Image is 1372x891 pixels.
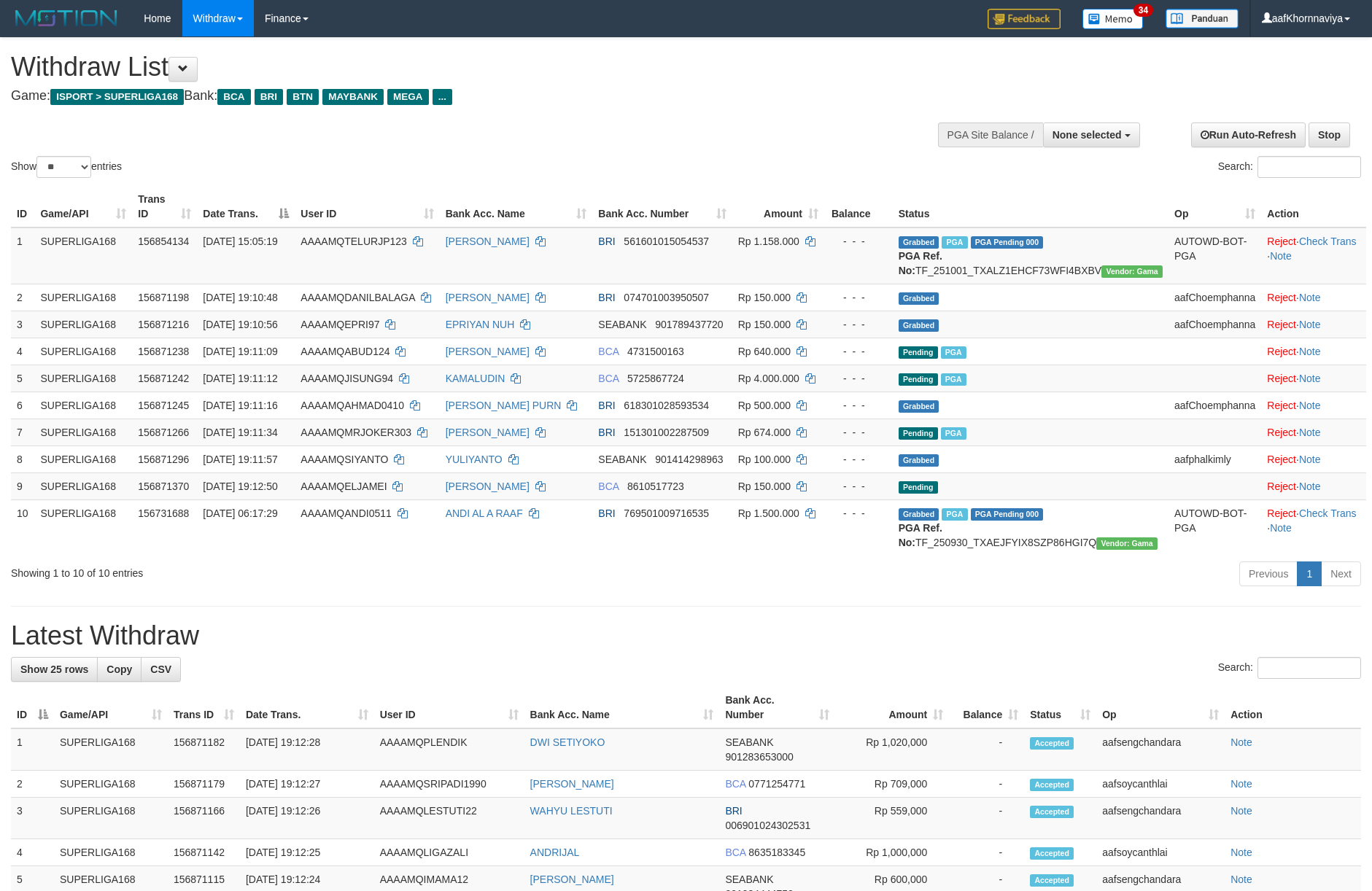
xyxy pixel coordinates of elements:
a: Note [1299,292,1321,303]
span: [DATE] 19:11:16 [203,400,277,411]
input: Search: [1257,657,1361,679]
div: - - - [830,425,887,440]
td: TF_251001_TXALZ1EHCF73WFI4BXBV [893,227,1168,284]
td: SUPERLIGA168 [34,338,132,365]
a: [PERSON_NAME] [446,427,530,438]
a: Note [1230,874,1252,885]
a: KAMALUDIN [446,373,505,384]
td: 4 [11,839,54,866]
td: 3 [11,311,34,338]
th: Bank Acc. Number: activate to sort column ascending [592,186,732,227]
span: [DATE] 19:11:12 [203,373,277,384]
div: PGA Site Balance / [938,122,1043,147]
span: Grabbed [899,400,939,413]
td: 156871182 [168,728,240,771]
b: PGA Ref. No: [899,522,942,548]
a: Note [1230,736,1252,748]
span: BCA [217,89,250,105]
span: Copy 561601015054537 to clipboard [624,236,709,247]
a: Note [1299,480,1321,492]
a: Note [1299,454,1321,465]
span: [DATE] 19:11:57 [203,454,277,465]
span: SEABANK [598,319,646,330]
td: Rp 709,000 [835,771,949,798]
a: [PERSON_NAME] [446,292,530,303]
td: - [949,839,1024,866]
th: Trans ID: activate to sort column ascending [132,186,197,227]
td: [DATE] 19:12:27 [240,771,374,798]
span: AAAAMQJISUNG94 [301,373,393,384]
td: 156871179 [168,771,240,798]
td: · [1261,392,1366,419]
a: Note [1299,346,1321,357]
span: AAAAMQSIYANTO [301,454,388,465]
div: Showing 1 to 10 of 10 entries [11,560,561,580]
span: AAAAMQEPRI97 [301,319,379,330]
th: Amount: activate to sort column ascending [732,186,824,227]
td: SUPERLIGA168 [34,472,132,499]
span: Copy 151301002287509 to clipboard [624,427,709,438]
span: Pending [899,427,938,440]
td: SUPERLIGA168 [34,284,132,311]
span: 156871216 [138,319,189,330]
a: [PERSON_NAME] [446,480,530,492]
td: aafsengchandara [1096,728,1225,771]
a: Copy [97,657,142,682]
span: Marked by aafromsomean [942,508,967,521]
img: Feedback.jpg [988,9,1061,29]
td: 156871142 [168,839,240,866]
th: Amount: activate to sort column ascending [835,687,949,728]
a: Show 25 rows [11,657,98,682]
span: Grabbed [899,236,939,249]
div: - - - [830,344,887,359]
img: Button%20Memo.svg [1082,9,1144,29]
span: BRI [598,292,615,303]
span: PGA Pending [971,508,1044,521]
span: Copy 074701003950507 to clipboard [624,292,709,303]
span: BRI [598,427,615,438]
a: Note [1299,319,1321,330]
input: Search: [1257,156,1361,178]
span: AAAAMQANDI0511 [301,507,392,519]
th: Balance: activate to sort column ascending [949,687,1024,728]
th: Action [1225,687,1361,728]
td: 2 [11,771,54,798]
span: AAAAMQABUD124 [301,346,389,357]
span: [DATE] 19:11:09 [203,346,277,357]
a: Reject [1267,454,1296,465]
td: AUTOWD-BOT-PGA [1168,227,1261,284]
td: · · [1261,227,1366,284]
td: SUPERLIGA168 [34,445,132,472]
a: Reject [1267,507,1296,519]
th: Bank Acc. Name: activate to sort column ascending [524,687,720,728]
td: 8 [11,445,34,472]
th: Op: activate to sort column ascending [1168,186,1261,227]
a: Reject [1267,292,1296,303]
div: - - - [830,479,887,494]
td: · [1261,472,1366,499]
span: ... [433,89,452,105]
a: Note [1230,778,1252,790]
span: Copy 8610517723 to clipboard [627,480,684,492]
span: Accepted [1030,847,1074,860]
a: Run Auto-Refresh [1191,122,1306,147]
span: PGA Pending [971,236,1044,249]
td: aafsoycanthlai [1096,839,1225,866]
td: · [1261,284,1366,311]
span: AAAAMQAHMAD0410 [301,400,404,411]
a: Stop [1309,122,1350,147]
a: Note [1299,373,1321,384]
span: Pending [899,346,938,359]
span: Grabbed [899,454,939,467]
span: Copy 006901024302531 to clipboard [725,820,810,831]
td: · [1261,338,1366,365]
a: [PERSON_NAME] [530,778,614,790]
td: 5 [11,365,34,392]
th: Balance [824,186,893,227]
span: Copy 901283653000 to clipboard [725,751,793,763]
td: SUPERLIGA168 [34,365,132,392]
th: Date Trans.: activate to sort column ascending [240,687,374,728]
div: - - - [830,398,887,413]
div: - - - [830,290,887,305]
div: - - - [830,317,887,332]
